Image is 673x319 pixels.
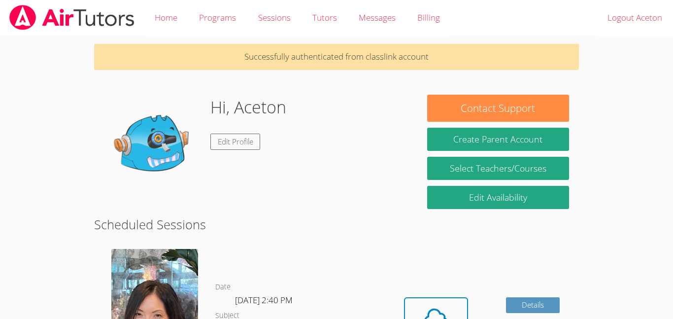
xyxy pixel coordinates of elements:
[235,294,293,306] span: [DATE] 2:40 PM
[94,44,579,70] p: Successfully authenticated from classlink account
[104,95,202,193] img: default.png
[427,157,569,180] a: Select Teachers/Courses
[8,5,135,30] img: airtutors_banner-c4298cdbf04f3fff15de1276eac7730deb9818008684d7c2e4769d2f7ddbe033.png
[427,95,569,122] button: Contact Support
[427,128,569,151] button: Create Parent Account
[210,134,261,150] a: Edit Profile
[427,186,569,209] a: Edit Availability
[359,12,396,23] span: Messages
[506,297,560,314] a: Details
[215,281,231,293] dt: Date
[94,215,579,234] h2: Scheduled Sessions
[210,95,286,120] h1: Hi, Aceton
